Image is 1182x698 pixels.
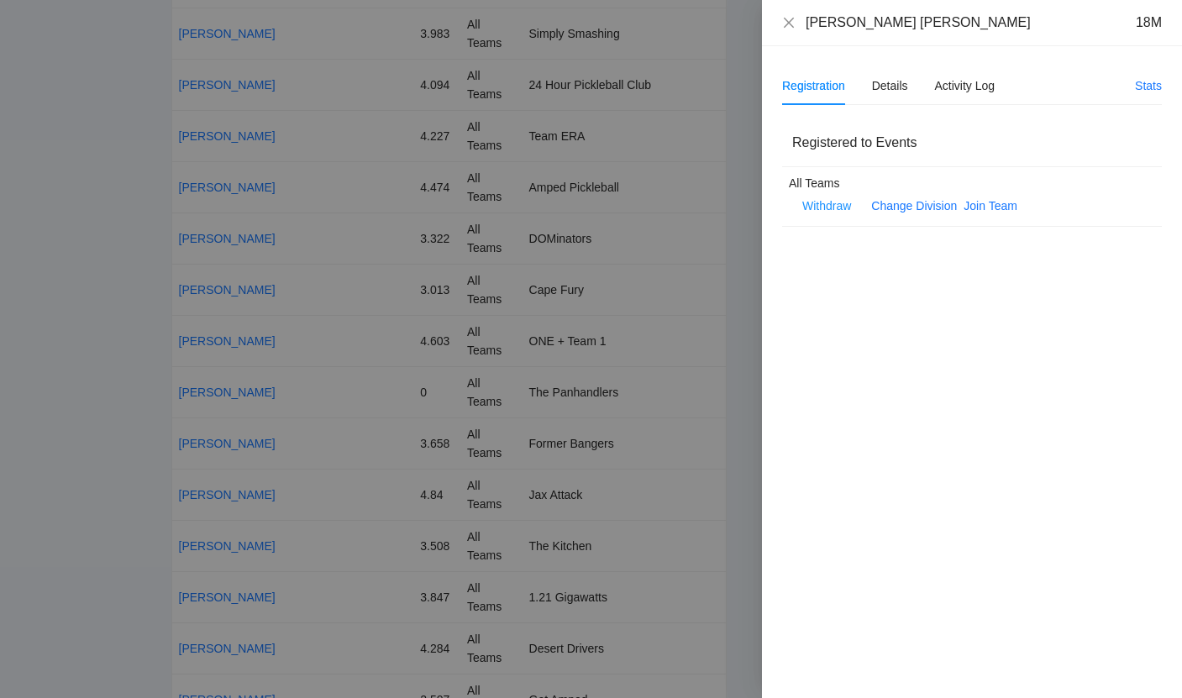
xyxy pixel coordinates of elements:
div: [PERSON_NAME] [PERSON_NAME] [806,13,1031,32]
div: Registered to Events [792,118,1152,166]
div: Registration [782,76,845,95]
a: Join Team [964,199,1017,213]
span: Withdraw [802,197,851,215]
div: Activity Log [935,76,996,95]
a: Change Division [871,199,957,213]
div: 18M [1136,13,1162,32]
div: Details [872,76,908,95]
span: close [782,16,796,29]
button: Close [782,16,796,30]
button: Withdraw [789,192,864,219]
a: Stats [1135,79,1162,92]
div: All Teams [789,174,1135,192]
